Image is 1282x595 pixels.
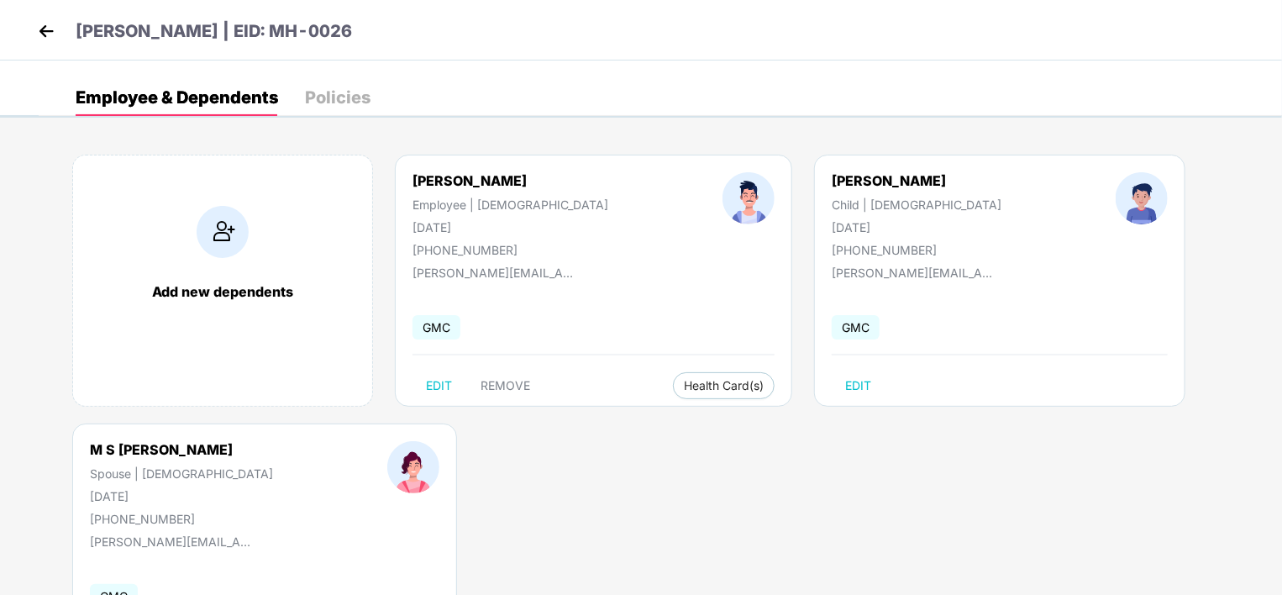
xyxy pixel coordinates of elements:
div: [PERSON_NAME][EMAIL_ADDRESS][PERSON_NAME][DOMAIN_NAME] [412,266,581,280]
div: Add new dependents [90,283,355,300]
div: [DATE] [832,220,1001,234]
div: Employee | [DEMOGRAPHIC_DATA] [412,197,608,212]
img: profileImage [722,172,775,224]
button: EDIT [412,372,465,399]
div: [PERSON_NAME][EMAIL_ADDRESS][PERSON_NAME][DOMAIN_NAME] [832,266,1000,280]
img: profileImage [387,441,439,493]
div: Employee & Dependents [76,89,278,106]
img: profileImage [1116,172,1168,224]
div: [PHONE_NUMBER] [832,243,1001,257]
span: Health Card(s) [684,382,764,390]
span: GMC [412,315,460,340]
p: [PERSON_NAME] | EID: MH-0026 [76,18,352,45]
span: GMC [832,315,880,340]
div: [PERSON_NAME] [832,172,1001,189]
span: EDIT [426,379,452,392]
img: addIcon [197,206,249,258]
div: Child | [DEMOGRAPHIC_DATA] [832,197,1001,212]
div: [DATE] [412,220,608,234]
div: Spouse | [DEMOGRAPHIC_DATA] [90,466,273,481]
button: REMOVE [467,372,544,399]
div: [DATE] [90,489,273,503]
span: REMOVE [481,379,530,392]
div: [PERSON_NAME][EMAIL_ADDRESS][PERSON_NAME][DOMAIN_NAME] [90,534,258,549]
span: EDIT [845,379,871,392]
div: M S [PERSON_NAME] [90,441,273,458]
img: back [34,18,59,44]
div: [PHONE_NUMBER] [412,243,608,257]
div: [PHONE_NUMBER] [90,512,273,526]
div: [PERSON_NAME] [412,172,608,189]
button: Health Card(s) [673,372,775,399]
button: EDIT [832,372,885,399]
div: Policies [305,89,370,106]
